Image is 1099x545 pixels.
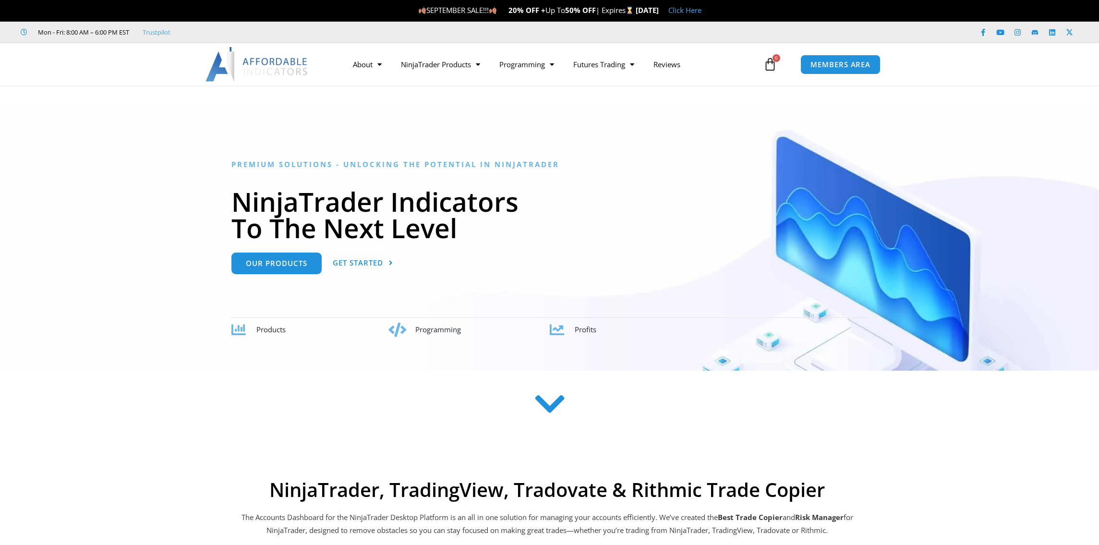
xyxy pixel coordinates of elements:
[795,512,844,522] strong: Risk Manager
[490,53,564,75] a: Programming
[418,5,636,15] span: SEPTEMBER SALE!!! Up To | Expires
[415,325,461,334] span: Programming
[231,253,322,274] a: Our Products
[36,26,129,38] span: Mon - Fri: 8:00 AM – 6:00 PM EST
[246,260,307,267] span: Our Products
[575,325,596,334] span: Profits
[240,511,855,538] p: The Accounts Dashboard for the NinjaTrader Desktop Platform is an all in one solution for managin...
[333,253,393,274] a: Get Started
[240,478,855,501] h2: NinjaTrader, TradingView, Tradovate & Rithmic Trade Copier
[565,5,596,15] strong: 50% OFF
[205,47,309,82] img: LogoAI | Affordable Indicators – NinjaTrader
[508,5,545,15] strong: 20% OFF +
[343,53,391,75] a: About
[489,7,496,14] img: 🍂
[333,259,383,266] span: Get Started
[749,50,791,78] a: 0
[231,160,868,169] h6: Premium Solutions - Unlocking the Potential in NinjaTrader
[668,5,701,15] a: Click Here
[810,61,870,68] span: MEMBERS AREA
[343,53,761,75] nav: Menu
[143,26,170,38] a: Trustpilot
[626,7,633,14] img: ⌛
[231,188,868,241] h1: NinjaTrader Indicators To The Next Level
[256,325,286,334] span: Products
[718,512,783,522] b: Best Trade Copier
[636,5,659,15] strong: [DATE]
[773,54,780,62] span: 0
[391,53,490,75] a: NinjaTrader Products
[800,55,881,74] a: MEMBERS AREA
[644,53,690,75] a: Reviews
[564,53,644,75] a: Futures Trading
[419,7,426,14] img: 🍂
